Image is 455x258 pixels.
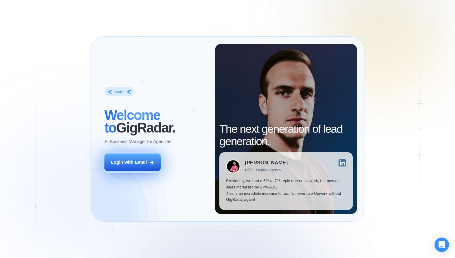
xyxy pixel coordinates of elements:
[104,138,171,145] p: AI Business Manager for Agencies
[104,154,161,171] button: Login with Email
[104,107,160,135] span: Welcome to
[115,89,124,94] div: Login
[104,109,208,134] h2: ‍ GigRadar.
[435,238,449,252] div: Open Intercom Messenger
[111,159,147,166] div: Login with Email
[256,168,281,172] div: Digital Agency
[219,123,353,148] h2: The next generation of lead generation.
[226,178,346,203] p: Previously, we had a 5% to 7% reply rate on Upwork, but now our sales increased by 17%-20%. This ...
[245,168,253,172] div: CEO
[245,160,288,165] div: [PERSON_NAME]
